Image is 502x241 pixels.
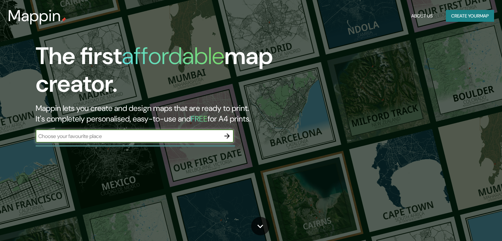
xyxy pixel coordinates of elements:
h1: affordable [122,41,224,71]
input: Choose your favourite place [36,132,220,140]
button: Create yourmap [446,10,494,22]
h2: Mappin lets you create and design maps that are ready to print. It's completely personalised, eas... [36,103,287,124]
h5: FREE [191,114,208,124]
h3: Mappin [8,7,61,25]
img: mappin-pin [61,17,66,22]
h1: The first map creator. [36,42,287,103]
button: About Us [409,10,435,22]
